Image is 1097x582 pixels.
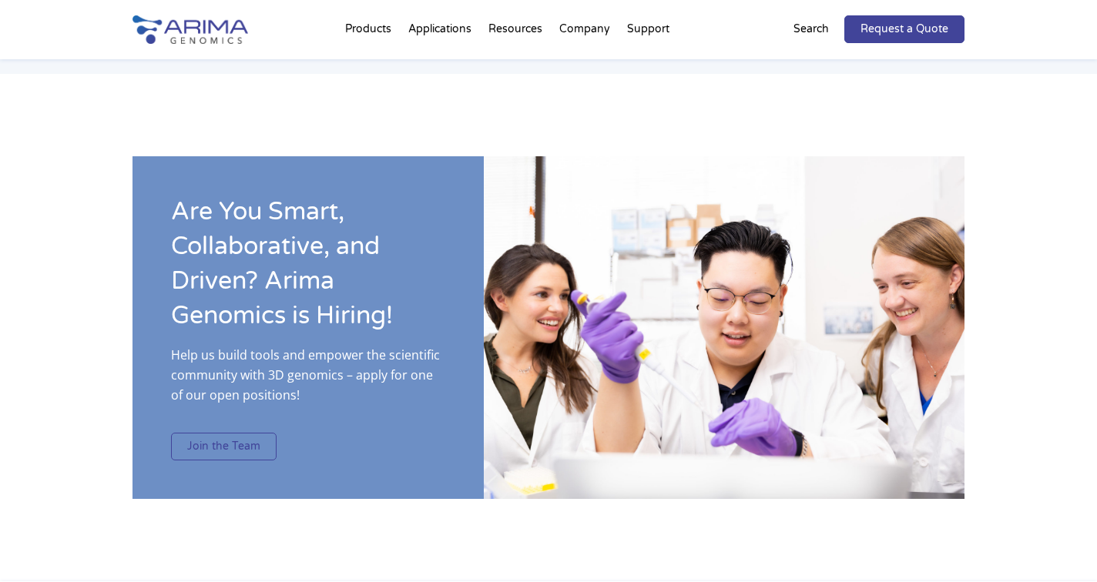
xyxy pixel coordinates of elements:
a: Join the Team [171,433,277,460]
img: Arima-Genomics-logo [133,15,248,44]
p: Search [793,19,829,39]
a: Request a Quote [844,15,964,43]
h2: Are You Smart, Collaborative, and Driven? Arima Genomics is Hiring! [171,195,445,345]
img: IMG_2073.jpg [484,156,964,499]
p: Help us build tools and empower the scientific community with 3D genomics – apply for one of our ... [171,345,445,417]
